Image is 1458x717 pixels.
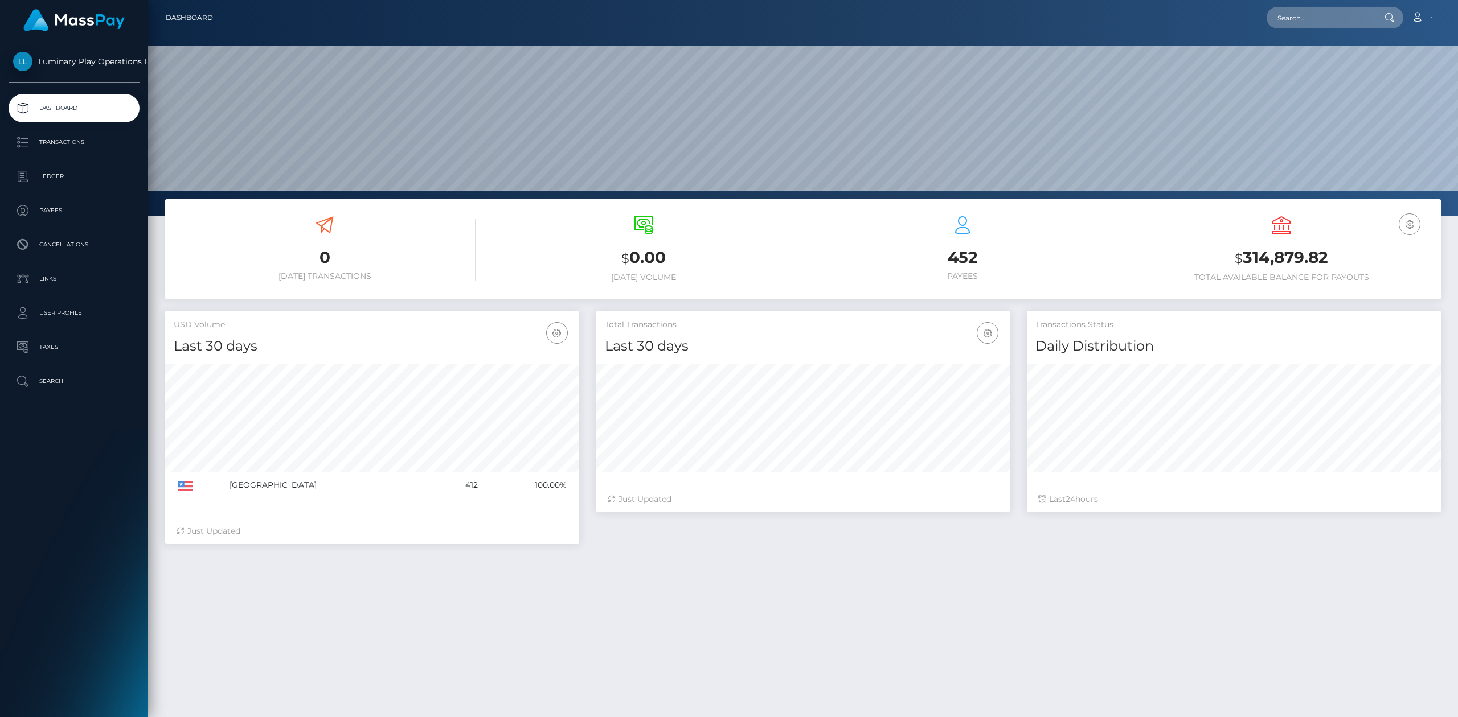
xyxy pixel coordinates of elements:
[23,9,125,31] img: MassPay Logo
[9,196,140,225] a: Payees
[9,56,140,67] span: Luminary Play Operations Limited
[9,299,140,327] a: User Profile
[9,230,140,259] a: Cancellations
[13,339,135,356] p: Taxes
[177,525,568,537] div: Just Updated
[166,6,213,30] a: Dashboard
[605,336,1002,356] h4: Last 30 days
[1131,273,1432,282] h6: Total Available Balance for Payouts
[812,271,1113,281] h6: Payees
[13,270,135,287] p: Links
[9,367,140,395] a: Search
[13,202,135,219] p: Payees
[482,472,570,498] td: 100.00%
[13,134,135,151] p: Transactions
[1035,319,1432,331] h5: Transactions Status
[1038,493,1430,505] div: Last hours
[9,128,140,156] a: Transactions
[13,168,135,185] p: Ledger
[9,333,140,361] a: Taxes
[1235,250,1243,266] small: $
[605,319,1002,331] h5: Total Transactions
[13,236,135,253] p: Cancellations
[1131,246,1432,270] h3: 314,879.82
[608,493,999,505] div: Just Updated
[1035,336,1432,356] h4: Daily Distribution
[493,273,794,282] h6: [DATE] Volume
[178,481,193,491] img: US.png
[9,265,140,293] a: Links
[226,472,437,498] td: [GEOGRAPHIC_DATA]
[174,336,571,356] h4: Last 30 days
[812,246,1113,269] h3: 452
[13,100,135,117] p: Dashboard
[1267,7,1374,28] input: Search...
[9,162,140,191] a: Ledger
[13,304,135,322] p: User Profile
[13,373,135,390] p: Search
[174,246,476,269] h3: 0
[436,472,482,498] td: 412
[174,319,571,331] h5: USD Volume
[1066,494,1075,504] span: 24
[9,94,140,122] a: Dashboard
[621,250,629,266] small: $
[13,52,32,71] img: Luminary Play Operations Limited
[493,246,794,270] h3: 0.00
[174,271,476,281] h6: [DATE] Transactions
